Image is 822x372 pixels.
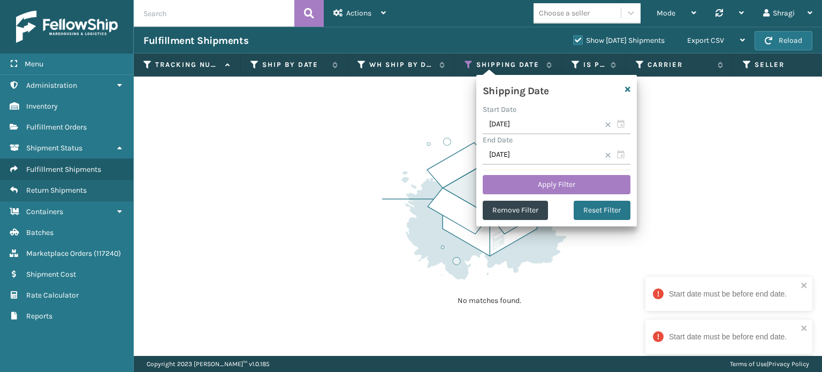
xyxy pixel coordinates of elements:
button: close [801,324,808,334]
button: Remove Filter [483,201,548,220]
span: Return Shipments [26,186,87,195]
label: Seller [755,60,819,70]
span: Inventory [26,102,58,111]
span: ( 117240 ) [94,249,121,258]
span: Reports [26,312,52,321]
span: Menu [25,59,43,69]
span: Containers [26,207,63,216]
div: Choose a seller [539,7,590,19]
input: MM/DD/YYYY [483,115,630,134]
label: Start Date [483,105,516,114]
span: Batches [26,228,54,237]
span: Actions [346,9,371,18]
button: Reset Filter [574,201,630,220]
label: Ship By Date [262,60,327,70]
label: Shipping Date [476,60,541,70]
h3: Fulfillment Shipments [143,34,248,47]
span: Marketplace Orders [26,249,92,258]
label: Show [DATE] Shipments [573,36,665,45]
span: Shipment Status [26,143,82,153]
h4: Shipping Date [483,81,549,97]
label: Carrier [648,60,712,70]
input: MM/DD/YYYY [483,146,630,165]
button: Apply Filter [483,175,630,194]
span: Administration [26,81,77,90]
label: Is Prime [583,60,605,70]
p: Copyright 2023 [PERSON_NAME]™ v 1.0.185 [147,356,270,372]
span: Mode [657,9,675,18]
label: WH Ship By Date [369,60,434,70]
img: logo [16,11,118,43]
span: Fulfillment Orders [26,123,87,132]
button: Reload [755,31,812,50]
button: close [801,281,808,291]
label: End Date [483,135,513,145]
span: Rate Calculator [26,291,79,300]
label: Tracking Number [155,60,220,70]
span: Shipment Cost [26,270,76,279]
span: Fulfillment Shipments [26,165,101,174]
div: Start date must be before end date. [669,331,787,343]
span: Export CSV [687,36,724,45]
div: Start date must be before end date. [669,289,787,300]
